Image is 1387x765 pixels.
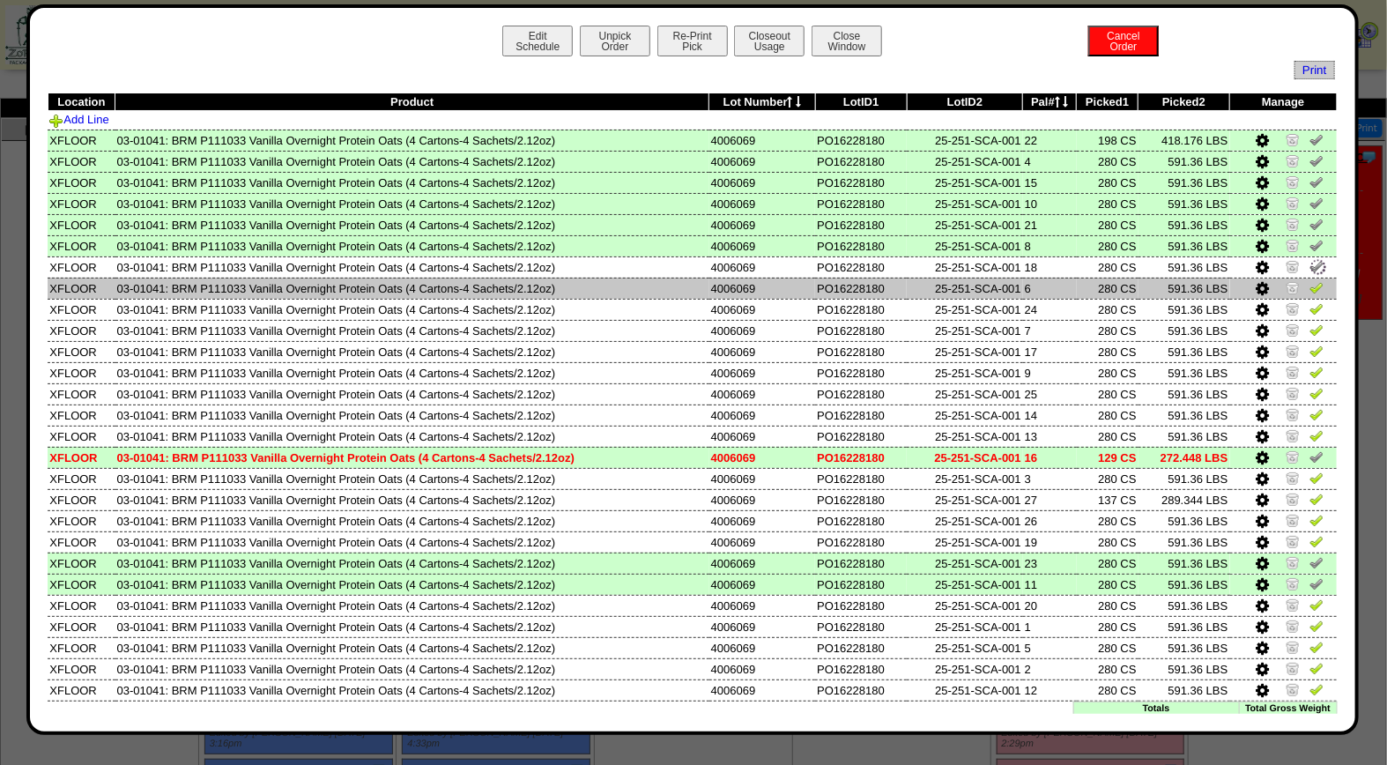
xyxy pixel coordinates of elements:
[48,235,115,256] td: XFLOOR
[1077,320,1139,341] td: 280 CS
[115,489,709,510] td: 03-01041: BRM P111033 Vanilla Overnight Protein Oats (4 Cartons-4 Sachets/2.12oz)
[1309,196,1324,210] img: Un-Verify Pick
[709,172,816,193] td: 4006069
[907,193,1023,214] td: 25-251-SCA-001
[1309,153,1324,167] img: Un-Verify Pick
[709,426,816,447] td: 4006069
[815,531,907,553] td: PO16228180
[1139,510,1230,531] td: 591.36 LBS
[907,214,1023,235] td: 25-251-SCA-001
[1286,323,1300,337] img: Zero Item and Verify
[1077,362,1139,383] td: 280 CS
[1077,595,1139,616] td: 280 CS
[907,383,1023,405] td: 25-251-SCA-001
[1309,280,1324,294] img: Verify Pick
[907,235,1023,256] td: 25-251-SCA-001
[1139,362,1230,383] td: 591.36 LBS
[48,510,115,531] td: XFLOOR
[1286,407,1300,421] img: Zero Item and Verify
[1023,468,1077,489] td: 3
[502,26,573,56] button: EditSchedule
[1286,682,1300,696] img: Zero Item and Verify
[709,637,816,658] td: 4006069
[1286,280,1300,294] img: Zero Item and Verify
[49,113,108,126] a: Add Line
[1286,428,1300,442] img: Zero Item and Verify
[1309,640,1324,654] img: Verify Pick
[1139,658,1230,680] td: 591.36 LBS
[48,468,115,489] td: XFLOOR
[1023,658,1077,680] td: 2
[1139,214,1230,235] td: 591.36 LBS
[1077,553,1139,574] td: 280 CS
[1286,365,1300,379] img: Zero Item and Verify
[1023,256,1077,278] td: 18
[907,680,1023,701] td: 25-251-SCA-001
[1286,471,1300,485] img: Zero Item and Verify
[1077,574,1139,595] td: 280 CS
[1077,531,1139,553] td: 280 CS
[1139,383,1230,405] td: 591.36 LBS
[709,447,816,468] td: 4006069
[48,383,115,405] td: XFLOOR
[1286,153,1300,167] img: Zero Item and Verify
[815,405,907,426] td: PO16228180
[48,426,115,447] td: XFLOOR
[907,256,1023,278] td: 25-251-SCA-001
[1309,323,1324,337] img: Verify Pick
[115,299,709,320] td: 03-01041: BRM P111033 Vanilla Overnight Protein Oats (4 Cartons-4 Sachets/2.12oz)
[1077,256,1139,278] td: 280 CS
[1088,26,1159,56] button: CancelOrder
[1286,386,1300,400] img: Zero Item and Verify
[115,235,709,256] td: 03-01041: BRM P111033 Vanilla Overnight Protein Oats (4 Cartons-4 Sachets/2.12oz)
[1023,130,1077,151] td: 22
[1309,301,1324,316] img: Verify Pick
[815,299,907,320] td: PO16228180
[709,151,816,172] td: 4006069
[907,468,1023,489] td: 25-251-SCA-001
[815,214,907,235] td: PO16228180
[907,658,1023,680] td: 25-251-SCA-001
[709,405,816,426] td: 4006069
[709,595,816,616] td: 4006069
[1139,680,1230,701] td: 591.36 LBS
[709,341,816,362] td: 4006069
[1309,513,1324,527] img: Verify Pick
[709,278,816,299] td: 4006069
[1309,407,1324,421] img: Verify Pick
[907,172,1023,193] td: 25-251-SCA-001
[115,151,709,172] td: 03-01041: BRM P111033 Vanilla Overnight Protein Oats (4 Cartons-4 Sachets/2.12oz)
[1309,576,1324,590] img: Un-Verify Pick
[815,616,907,637] td: PO16228180
[48,531,115,553] td: XFLOOR
[1077,193,1139,214] td: 280 CS
[1286,175,1300,189] img: Zero Item and Verify
[815,510,907,531] td: PO16228180
[709,468,816,489] td: 4006069
[815,680,907,701] td: PO16228180
[1023,278,1077,299] td: 6
[1023,637,1077,658] td: 5
[1309,598,1324,612] img: Verify Pick
[907,595,1023,616] td: 25-251-SCA-001
[907,362,1023,383] td: 25-251-SCA-001
[907,405,1023,426] td: 25-251-SCA-001
[815,489,907,510] td: PO16228180
[1077,426,1139,447] td: 280 CS
[907,320,1023,341] td: 25-251-SCA-001
[810,40,884,53] a: CloseWindow
[1023,531,1077,553] td: 19
[1077,341,1139,362] td: 280 CS
[1023,362,1077,383] td: 9
[815,341,907,362] td: PO16228180
[709,256,816,278] td: 4006069
[815,574,907,595] td: PO16228180
[907,130,1023,151] td: 25-251-SCA-001
[907,510,1023,531] td: 25-251-SCA-001
[1077,489,1139,510] td: 137 CS
[1139,320,1230,341] td: 591.36 LBS
[1309,449,1324,464] img: Un-Verify Pick
[1294,61,1334,79] span: Print
[1309,619,1324,633] img: Verify Pick
[815,447,907,468] td: PO16228180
